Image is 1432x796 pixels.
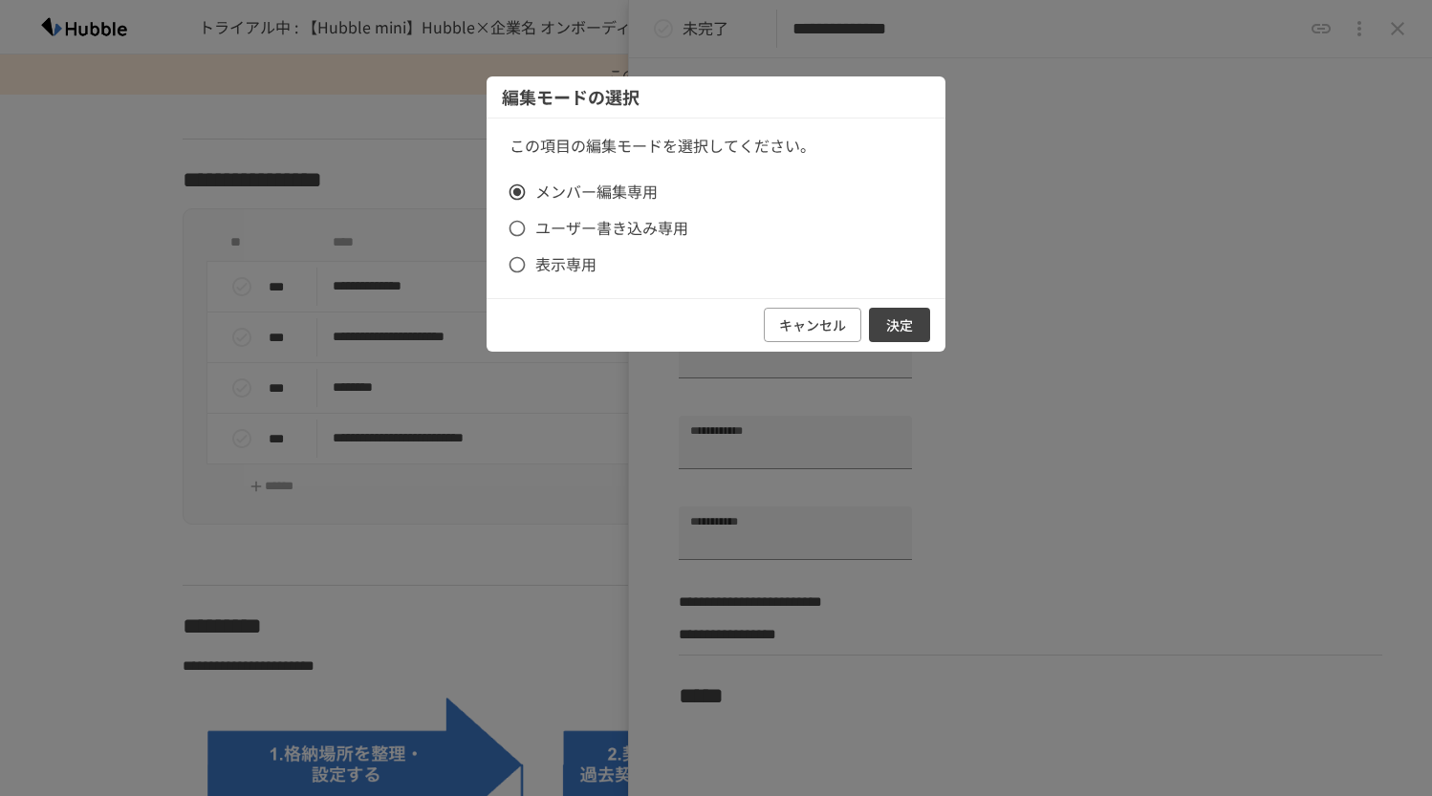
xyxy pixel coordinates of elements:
span: メンバー編集専用 [535,180,658,204]
span: ユーザー書き込み専用 [535,216,688,241]
span: 表示専用 [535,252,597,277]
div: 編集モードの選択 [487,76,945,118]
button: 決定 [869,308,930,343]
p: この項目の編集モードを選択してください。 [510,134,815,159]
button: キャンセル [764,308,861,343]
